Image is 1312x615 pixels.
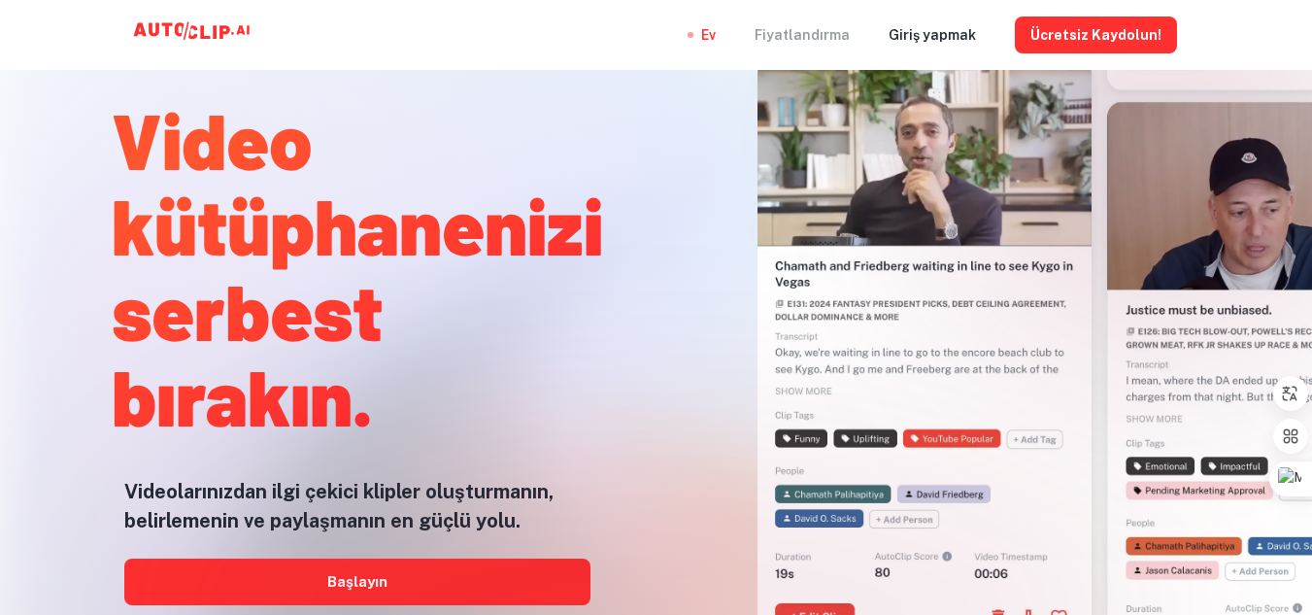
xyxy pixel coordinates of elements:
[124,480,554,532] font: Videolarınızdan ilgi çekici klipler oluşturmanın, belirlemenin ve paylaşmanın en güçlü yolu.
[124,559,590,605] a: Başlayın
[701,28,716,44] font: Ev
[1030,28,1161,44] font: Ücretsiz kaydolun!
[889,28,976,44] font: Giriş yapmak
[755,28,850,44] font: Fiyatlandırma
[1015,17,1177,52] button: Ücretsiz kaydolun!
[112,92,603,442] font: Video kütüphanenizi serbest bırakın.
